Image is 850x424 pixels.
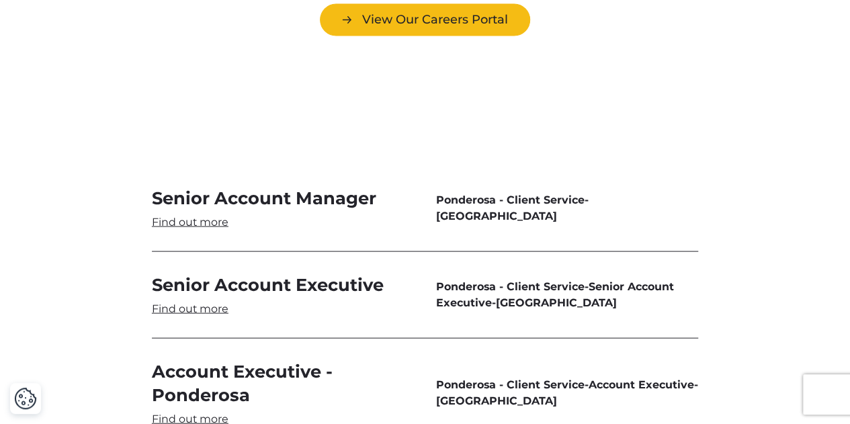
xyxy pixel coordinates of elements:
span: - - [435,377,698,409]
span: Senior Account Executive [435,280,673,309]
span: [GEOGRAPHIC_DATA] [435,210,556,222]
img: Revisit consent button [14,387,37,410]
a: View Our Careers Portal [320,4,530,36]
span: [GEOGRAPHIC_DATA] [495,296,616,309]
a: Senior Account Manager [152,187,415,230]
span: - - [435,279,698,311]
a: Senior Account Executive [152,273,415,316]
span: [GEOGRAPHIC_DATA] [435,394,556,407]
button: Cookie Settings [14,387,37,410]
span: Ponderosa - Client Service [435,280,584,293]
span: Ponderosa - Client Service [435,378,584,391]
span: Account Executive [588,378,693,391]
span: - [435,192,698,224]
span: Ponderosa - Client Service [435,194,584,206]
